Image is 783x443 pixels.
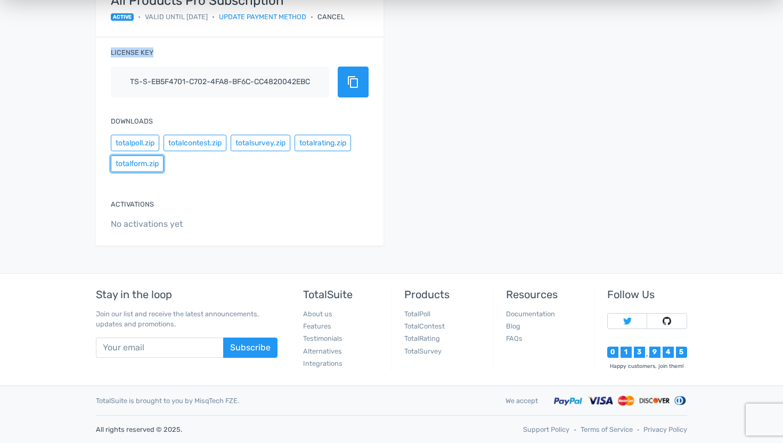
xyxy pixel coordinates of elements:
h5: Stay in the loop [96,289,278,300]
a: TotalRating [404,334,440,342]
h5: Products [404,289,484,300]
button: totalform.zip [111,155,164,172]
span: • [138,12,141,22]
a: Integrations [303,359,342,367]
button: totalsurvey.zip [231,135,290,151]
span: Valid until [DATE] [145,12,208,22]
span: ‐ [574,424,576,434]
div: TotalSuite is brought to you by MisqTech FZE. [88,396,497,406]
a: Testimonials [303,334,342,342]
span: • [212,12,215,22]
a: Support Policy [523,424,569,434]
img: Accepted payment methods [554,395,687,407]
a: Terms of Service [581,424,633,434]
label: Downloads [111,116,153,126]
h5: Resources [506,289,586,300]
div: 5 [676,347,687,358]
div: 1 [621,347,632,358]
button: content_copy [338,67,369,97]
span: content_copy [347,76,360,88]
a: TotalSurvey [404,347,442,355]
p: All rights reserved © 2025. [96,424,384,434]
a: Privacy Policy [643,424,687,434]
a: TotalContest [404,322,445,330]
button: Subscribe [223,338,278,358]
div: Cancel [317,12,345,22]
button: totalpoll.zip [111,135,159,151]
h5: Follow Us [607,289,687,300]
span: No activations yet [111,218,369,231]
div: , [645,351,649,358]
a: Features [303,322,331,330]
input: Your email [96,338,224,358]
img: Follow TotalSuite on Github [663,317,671,325]
a: FAQs [506,334,523,342]
img: Follow TotalSuite on Twitter [623,317,632,325]
div: 3 [634,347,645,358]
a: Update payment method [219,12,306,22]
a: Alternatives [303,347,342,355]
div: We accept [497,396,546,406]
h5: TotalSuite [303,289,383,300]
button: totalcontest.zip [164,135,226,151]
button: totalrating.zip [295,135,351,151]
div: Happy customers, join them! [607,362,687,370]
label: License key [111,47,153,58]
a: About us [303,310,332,318]
p: Join our list and receive the latest announcements, updates and promotions. [96,309,278,329]
div: 9 [649,347,660,358]
span: ‐ [637,424,639,434]
a: TotalPoll [404,310,430,318]
span: • [311,12,313,22]
div: 4 [663,347,674,358]
div: 0 [607,347,618,358]
a: Documentation [506,310,555,318]
span: active [111,13,134,21]
a: Blog [506,322,520,330]
label: Activations [111,199,154,209]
